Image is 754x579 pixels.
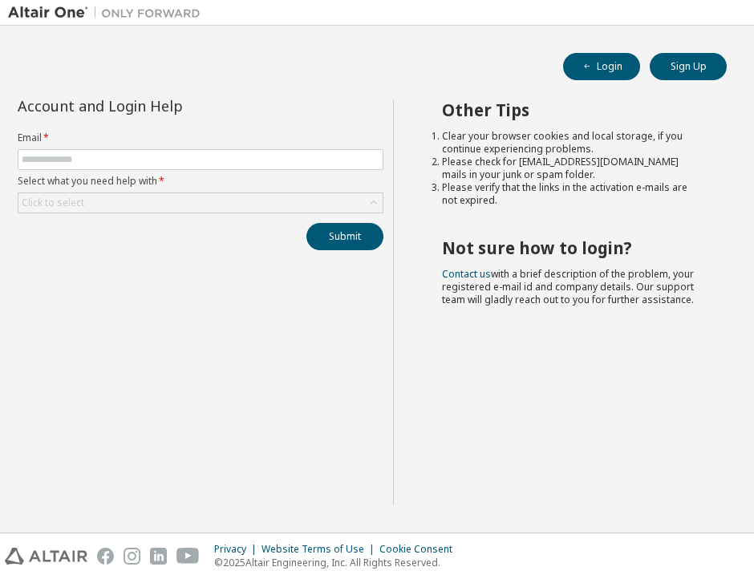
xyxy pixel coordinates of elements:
[18,132,383,144] label: Email
[442,130,698,156] li: Clear your browser cookies and local storage, if you continue experiencing problems.
[306,223,383,250] button: Submit
[442,237,698,258] h2: Not sure how to login?
[442,267,491,281] a: Contact us
[176,548,200,565] img: youtube.svg
[214,556,462,569] p: © 2025 Altair Engineering, Inc. All Rights Reserved.
[214,543,261,556] div: Privacy
[97,548,114,565] img: facebook.svg
[150,548,167,565] img: linkedin.svg
[18,99,310,112] div: Account and Login Help
[442,156,698,181] li: Please check for [EMAIL_ADDRESS][DOMAIN_NAME] mails in your junk or spam folder.
[379,543,462,556] div: Cookie Consent
[442,99,698,120] h2: Other Tips
[442,267,694,306] span: with a brief description of the problem, your registered e-mail id and company details. Our suppo...
[18,193,383,213] div: Click to select
[442,181,698,207] li: Please verify that the links in the activation e-mails are not expired.
[563,53,640,80] button: Login
[18,175,383,188] label: Select what you need help with
[5,548,87,565] img: altair_logo.svg
[22,196,84,209] div: Click to select
[261,543,379,556] div: Website Terms of Use
[650,53,727,80] button: Sign Up
[8,5,209,21] img: Altair One
[124,548,140,565] img: instagram.svg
